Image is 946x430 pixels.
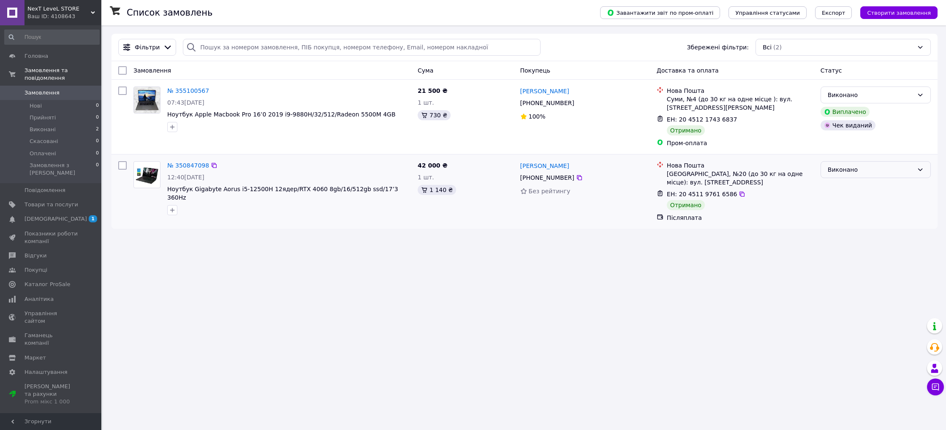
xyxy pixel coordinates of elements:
span: NexT LeveL STORE [27,5,91,13]
span: Завантажити звіт по пром-оплаті [607,9,713,16]
span: Замовлення з [PERSON_NAME] [30,162,96,177]
span: (2) [773,44,782,51]
div: 730 ₴ [418,110,451,120]
h1: Список замовлень [127,8,212,18]
span: ЕН: 20 4512 1743 6837 [667,116,737,123]
span: Повідомлення [24,187,65,194]
div: Prom мікс 1 000 [24,398,78,406]
div: Виплачено [821,107,870,117]
div: [PHONE_NUMBER] [519,97,576,109]
a: [PERSON_NAME] [520,162,569,170]
div: Отримано [667,200,705,210]
span: 1 [89,215,97,222]
a: Фото товару [133,161,160,188]
a: Ноутбук Gigabyte Aorus i5-12500H 12ядер/RTX 4060 8gb/16/512gb ssd/17’3 360Hz [167,186,398,201]
button: Завантажити звіт по пром-оплаті [600,6,720,19]
span: Без рейтингу [529,188,571,195]
div: Ваш ID: 4108643 [27,13,101,20]
div: Виконано [828,165,913,174]
span: Аналітика [24,295,54,303]
div: [GEOGRAPHIC_DATA], №20 (до 30 кг на одне місце): вул. [STREET_ADDRESS] [667,170,814,187]
button: Управління статусами [729,6,807,19]
div: Чек виданий [821,120,875,130]
span: 42 000 ₴ [418,162,448,169]
span: Управління сайтом [24,310,78,325]
span: Гаманець компанії [24,332,78,347]
div: Нова Пошта [667,87,814,95]
input: Пошук за номером замовлення, ПІБ покупця, номером телефону, Email, номером накладної [183,39,540,56]
span: Оплачені [30,150,56,157]
span: Cума [418,67,433,74]
span: Прийняті [30,114,56,122]
a: Ноутбук Apple Macbook Pro 16’0 2019 i9-9880H/32/512/Radeon 5500M 4GB [167,111,396,118]
span: Замовлення [24,89,60,97]
span: Скасовані [30,138,58,145]
span: Фільтри [135,43,160,51]
span: Всі [763,43,772,51]
span: Виконані [30,126,56,133]
div: Суми, №4 (до 30 кг на одне місце ): вул. [STREET_ADDRESS][PERSON_NAME] [667,95,814,112]
a: Створити замовлення [852,9,938,16]
div: Виконано [828,90,913,100]
button: Чат з покупцем [927,379,944,395]
button: Експорт [815,6,852,19]
span: Налаштування [24,368,68,376]
a: № 355100567 [167,87,209,94]
span: Покупець [520,67,550,74]
div: [PHONE_NUMBER] [519,172,576,184]
span: 0 [96,162,99,177]
span: 1 шт. [418,174,434,181]
span: Збережені фільтри: [687,43,749,51]
span: 2 [96,126,99,133]
div: Отримано [667,125,705,135]
span: Покупці [24,266,47,274]
span: Створити замовлення [867,10,931,16]
span: Маркет [24,354,46,362]
span: 0 [96,114,99,122]
span: [DEMOGRAPHIC_DATA] [24,215,87,223]
span: Замовлення [133,67,171,74]
span: 0 [96,150,99,157]
span: 1 шт. [418,99,434,106]
div: 1 140 ₴ [418,185,456,195]
input: Пошук [4,30,100,45]
span: Каталог ProSale [24,281,70,288]
a: [PERSON_NAME] [520,87,569,95]
span: Замовлення та повідомлення [24,67,101,82]
span: Відгуки [24,252,46,260]
span: Показники роботи компанії [24,230,78,245]
span: 0 [96,102,99,110]
img: Фото товару [134,87,160,113]
span: Статус [821,67,842,74]
span: 100% [529,113,546,120]
div: Післяплата [667,214,814,222]
span: 21 500 ₴ [418,87,448,94]
span: 07:43[DATE] [167,99,204,106]
a: Фото товару [133,87,160,114]
span: 0 [96,138,99,145]
div: Нова Пошта [667,161,814,170]
span: Управління статусами [735,10,800,16]
span: Головна [24,52,48,60]
span: Нові [30,102,42,110]
span: Товари та послуги [24,201,78,208]
span: Експорт [822,10,845,16]
div: Пром-оплата [667,139,814,147]
span: Доставка та оплата [657,67,719,74]
span: 12:40[DATE] [167,174,204,181]
span: ЕН: 20 4511 9761 6586 [667,191,737,197]
button: Створити замовлення [860,6,938,19]
a: № 350847098 [167,162,209,169]
img: Фото товару [136,162,158,188]
span: [PERSON_NAME] та рахунки [24,383,78,406]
